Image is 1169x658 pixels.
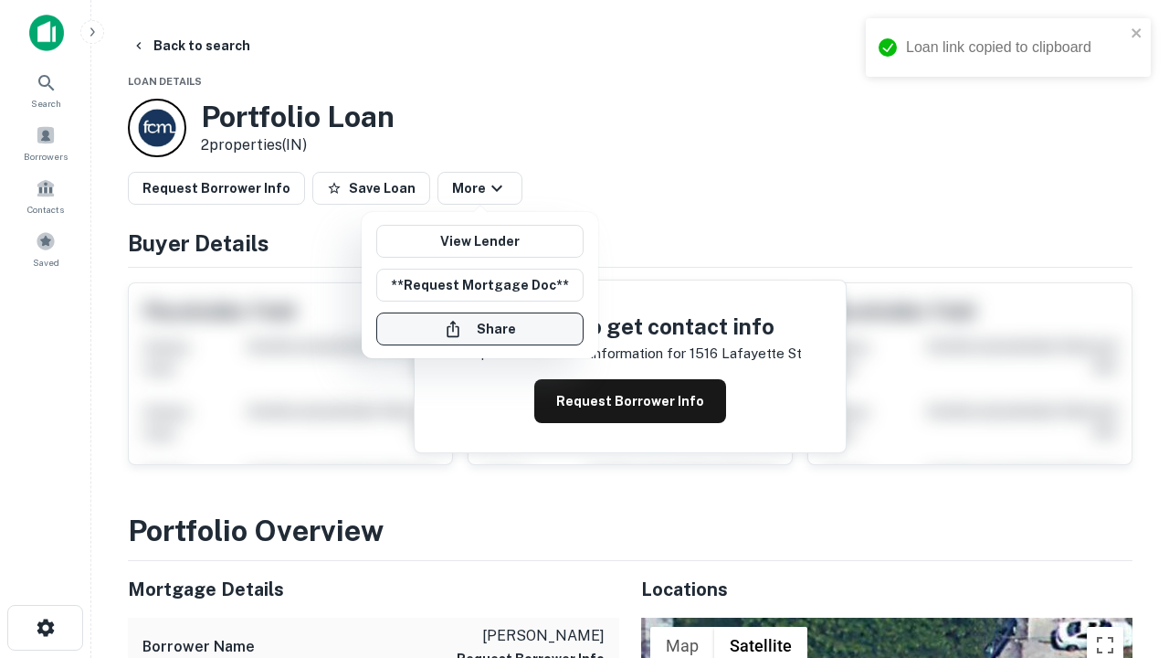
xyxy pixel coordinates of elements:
[1078,512,1169,600] iframe: Chat Widget
[376,269,584,302] button: **Request Mortgage Doc**
[376,225,584,258] a: View Lender
[906,37,1125,58] div: Loan link copied to clipboard
[1131,26,1143,43] button: close
[376,313,584,345] button: Share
